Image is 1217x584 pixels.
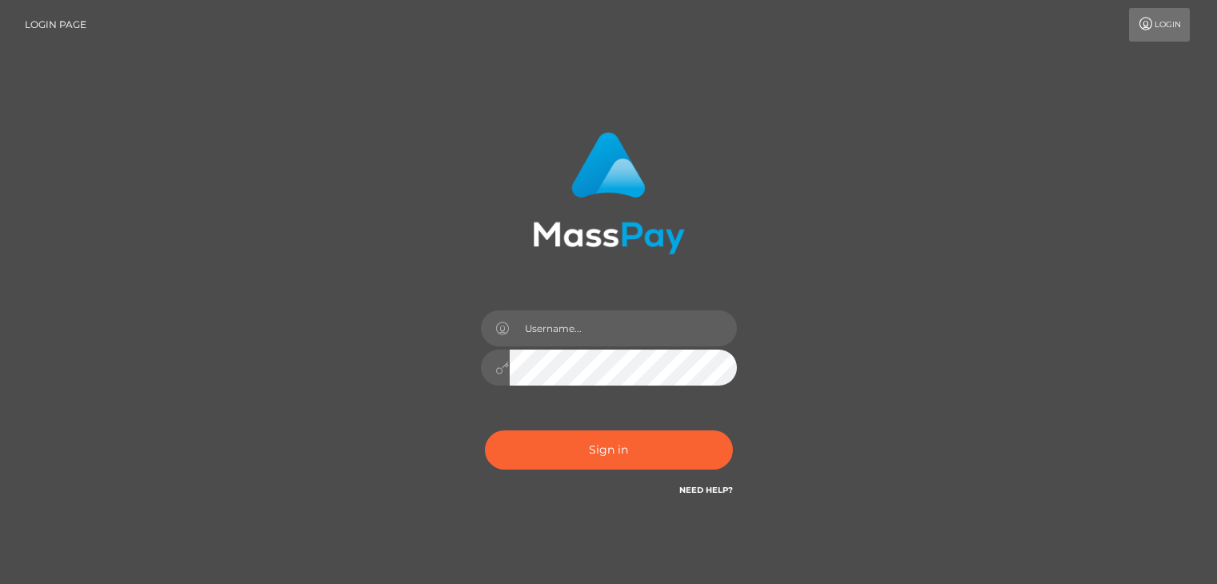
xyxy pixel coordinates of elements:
[510,310,737,346] input: Username...
[1129,8,1190,42] a: Login
[485,430,733,470] button: Sign in
[679,485,733,495] a: Need Help?
[533,132,685,254] img: MassPay Login
[25,8,86,42] a: Login Page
